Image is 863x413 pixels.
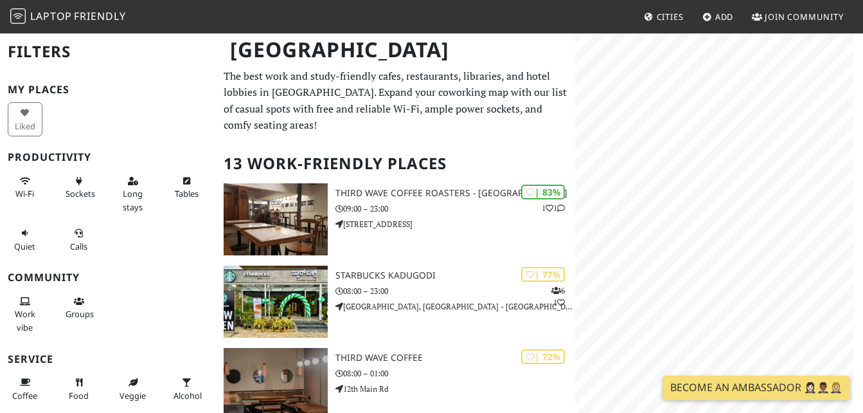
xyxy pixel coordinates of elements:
[175,188,199,199] span: Work-friendly tables
[8,271,208,284] h3: Community
[116,170,150,217] button: Long stays
[639,5,689,28] a: Cities
[521,349,565,364] div: | 72%
[69,390,89,401] span: Food
[8,223,42,257] button: Quiet
[8,170,42,205] button: Wi-Fi
[224,183,328,255] img: Third Wave Coffee Roasters - Indiranagar
[30,9,72,23] span: Laptop
[542,202,565,214] p: 1 1
[62,223,96,257] button: Calls
[8,32,208,71] h2: Filters
[335,367,575,380] p: 08:00 – 01:00
[70,241,87,252] span: Video/audio calls
[8,291,42,338] button: Work vibe
[62,372,96,406] button: Food
[15,308,35,333] span: People working
[220,32,573,68] h1: [GEOGRAPHIC_DATA]
[335,353,575,363] h3: Third Wave Coffee
[335,383,575,395] p: 12th Main Rd
[335,270,575,281] h3: Starbucks Kadugodi
[8,151,208,163] h3: Productivity
[224,68,568,134] p: The best work and study-friendly cafes, restaurants, libraries, and hotel lobbies in [GEOGRAPHIC_...
[170,170,204,205] button: Tables
[224,266,328,338] img: Starbucks Kadugodi
[14,241,35,252] span: Quiet
[335,203,575,215] p: 09:00 – 23:00
[62,291,96,325] button: Groups
[15,188,34,199] span: Stable Wi-Fi
[663,376,850,400] a: Become an Ambassador 🤵🏻‍♀️🤵🏾‍♂️🤵🏼‍♀️
[62,170,96,205] button: Sockets
[747,5,849,28] a: Join Community
[521,185,565,199] div: | 83%
[170,372,204,406] button: Alcohol
[551,284,565,309] p: 6 1
[657,11,684,23] span: Cities
[123,188,143,212] span: Long stays
[335,285,575,297] p: 08:00 – 23:00
[335,218,575,230] p: [STREET_ADDRESS]
[335,300,575,313] p: [GEOGRAPHIC_DATA], [GEOGRAPHIC_DATA] - [GEOGRAPHIC_DATA]
[10,8,26,24] img: LaptopFriendly
[8,84,208,96] h3: My Places
[10,6,126,28] a: LaptopFriendly LaptopFriendly
[216,266,576,338] a: Starbucks Kadugodi | 77% 61 Starbucks Kadugodi 08:00 – 23:00 [GEOGRAPHIC_DATA], [GEOGRAPHIC_DATA]...
[216,183,576,255] a: Third Wave Coffee Roasters - Indiranagar | 83% 11 Third Wave Coffee Roasters - [GEOGRAPHIC_DATA] ...
[8,353,208,365] h3: Service
[521,267,565,282] div: | 77%
[765,11,844,23] span: Join Community
[66,188,95,199] span: Power sockets
[74,9,125,23] span: Friendly
[116,372,150,406] button: Veggie
[120,390,146,401] span: Veggie
[66,308,94,320] span: Group tables
[8,372,42,406] button: Coffee
[12,390,37,401] span: Coffee
[697,5,739,28] a: Add
[715,11,734,23] span: Add
[335,188,575,199] h3: Third Wave Coffee Roasters - [GEOGRAPHIC_DATA]
[224,144,568,183] h2: 13 Work-Friendly Places
[173,390,202,401] span: Alcohol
